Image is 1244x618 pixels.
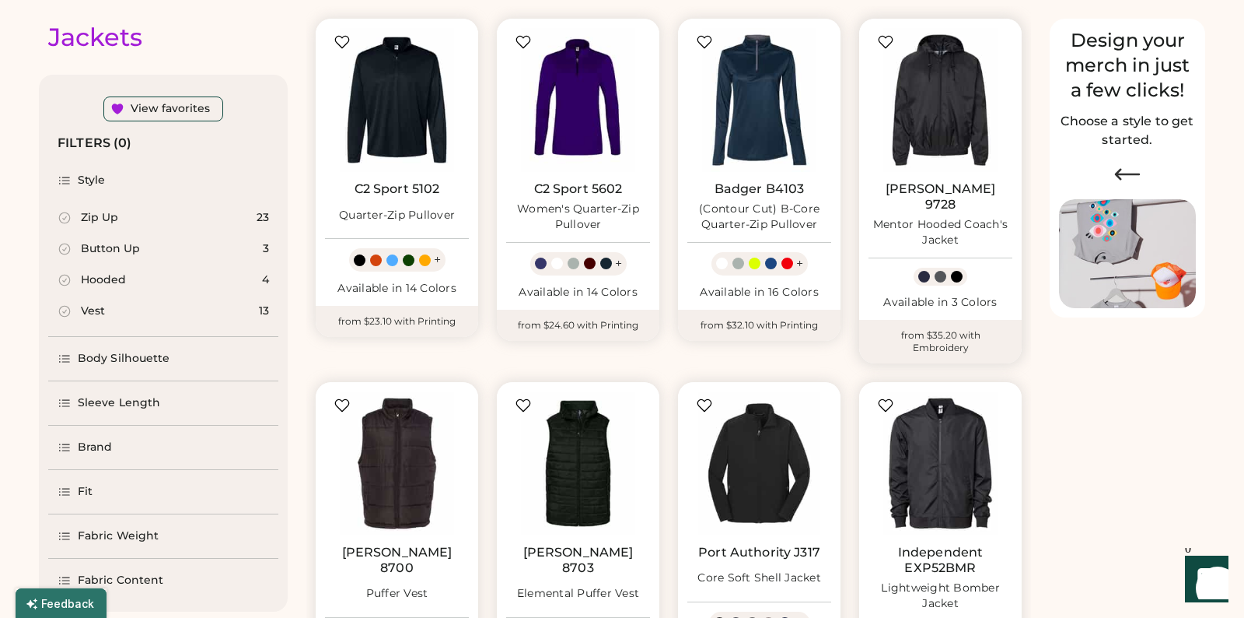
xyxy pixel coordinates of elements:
img: Independent Trading Co. EXP52BMR Lightweight Bomber Jacket [868,392,1012,535]
div: from $35.20 with Embroidery [859,320,1022,363]
a: C2 Sport 5602 [534,181,623,197]
img: C2 Sport 5602 Women's Quarter-Zip Pullover [506,28,650,172]
div: Jackets [48,22,142,53]
a: [PERSON_NAME] 8703 [506,545,650,576]
div: 4 [262,272,269,288]
div: 3 [263,241,269,257]
div: 23 [257,210,269,226]
img: Burnside 8700 Puffer Vest [325,392,469,535]
div: Design your merch in just a few clicks! [1059,28,1196,103]
div: from $32.10 with Printing [678,310,840,341]
div: Fabric Content [78,573,163,588]
div: FILTERS (0) [58,134,132,153]
img: C2 Sport 5102 Quarter-Zip Pullover [325,28,469,172]
iframe: Front Chat [1170,548,1237,615]
div: Mentor Hooded Coach's Jacket [868,217,1012,248]
div: Sleeve Length [78,395,160,411]
div: + [434,251,441,269]
div: Puffer Vest [366,586,428,602]
div: Quarter-Zip Pullover [339,208,455,223]
div: Available in 3 Colors [868,295,1012,311]
div: Core Soft Shell Jacket [697,571,821,586]
a: Badger B4103 [715,181,805,197]
div: Available in 16 Colors [687,285,831,300]
div: Body Silhouette [78,351,170,367]
div: (Contour Cut) B-Core Quarter-Zip Pullover [687,202,831,233]
div: Fabric Weight [78,528,159,544]
div: Button Up [81,241,140,257]
div: Available in 14 Colors [325,281,469,297]
img: Port Authority J317 Core Soft Shell Jacket [687,392,831,535]
a: C2 Sport 5102 [355,181,440,197]
div: + [796,255,803,272]
div: Available in 14 Colors [506,285,650,300]
div: View favorites [131,101,210,117]
div: + [615,255,622,272]
div: Lightweight Bomber Jacket [868,581,1012,612]
div: from $24.60 with Printing [497,310,659,341]
h2: Choose a style to get started. [1059,112,1196,149]
img: Burnside 8703 Elemental Puffer Vest [506,392,650,535]
div: Style [78,173,106,188]
a: [PERSON_NAME] 8700 [325,545,469,576]
img: Burnside 9728 Mentor Hooded Coach's Jacket [868,28,1012,172]
img: Image of Lisa Congdon Eye Print on T-Shirt and Hat [1059,199,1196,309]
a: Independent EXP52BMR [868,545,1012,576]
a: [PERSON_NAME] 9728 [868,181,1012,212]
img: Badger B4103 (Contour Cut) B-Core Quarter-Zip Pullover [687,28,831,172]
div: 13 [259,304,269,319]
a: Port Authority J317 [698,545,820,560]
div: Women's Quarter-Zip Pullover [506,202,650,233]
div: Fit [78,484,93,500]
div: Brand [78,440,113,455]
div: Vest [81,304,105,319]
div: from $23.10 with Printing [316,306,478,337]
div: Hooded [81,272,126,288]
div: Zip Up [81,210,118,226]
div: Elemental Puffer Vest [517,586,639,602]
